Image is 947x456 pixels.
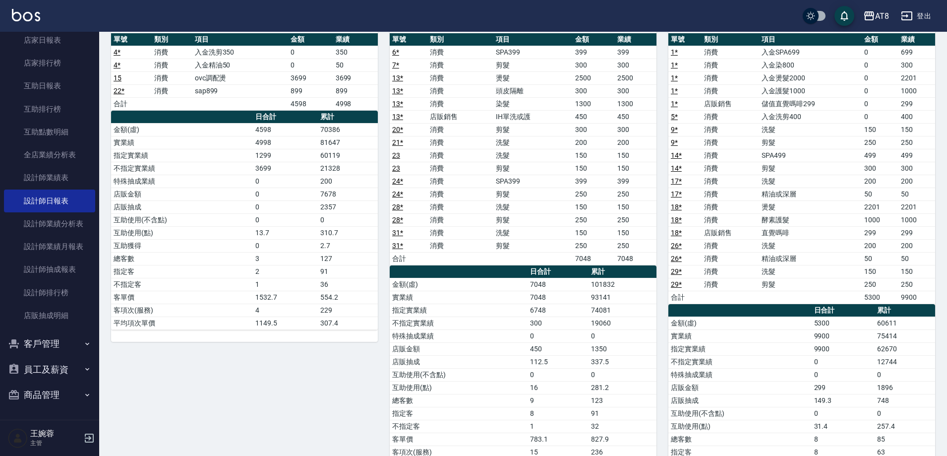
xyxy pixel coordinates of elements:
td: 指定實業績 [668,342,812,355]
td: 70386 [318,123,378,136]
td: 307.4 [318,317,378,329]
td: 實業績 [668,329,812,342]
td: 消費 [152,46,192,59]
th: 金額 [573,33,614,46]
td: 200 [898,239,935,252]
td: 入金SPA699 [759,46,862,59]
td: 0 [862,71,898,84]
td: 消費 [427,213,493,226]
td: 12744 [875,355,935,368]
a: 設計師排行榜 [4,281,95,304]
td: 19060 [589,317,656,329]
td: 7678 [318,188,378,200]
td: 消費 [702,46,759,59]
table: a dense table [111,33,378,111]
td: 50 [862,252,898,265]
button: 商品管理 [4,382,95,408]
td: 1300 [615,97,656,110]
td: 300 [615,84,656,97]
td: 客單價 [111,291,253,304]
td: 399 [573,46,614,59]
th: 單號 [390,33,427,46]
td: 899 [333,84,378,97]
td: 250 [615,213,656,226]
td: 入金精油50 [192,59,289,71]
td: 499 [898,149,935,162]
td: 2201 [898,200,935,213]
table: a dense table [390,33,656,265]
th: 業績 [333,33,378,46]
td: 剪髮 [493,59,573,71]
td: 150 [615,200,656,213]
td: 112.5 [528,355,589,368]
img: Person [8,428,28,448]
td: 消費 [427,149,493,162]
td: 450 [615,110,656,123]
td: 消費 [427,136,493,149]
th: 金額 [862,33,898,46]
td: 剪髮 [493,123,573,136]
td: 399 [615,46,656,59]
th: 累計 [318,111,378,124]
th: 金額 [288,33,333,46]
a: 互助排行榜 [4,98,95,121]
td: 2201 [898,71,935,84]
td: 21328 [318,162,378,175]
td: 60119 [318,149,378,162]
td: 250 [898,136,935,149]
td: 60611 [875,317,935,329]
td: 剪髮 [493,188,573,200]
td: 200 [862,175,898,188]
td: 指定實業績 [390,304,528,317]
td: 4598 [288,97,333,110]
td: 299 [862,226,898,239]
td: 74081 [589,304,656,317]
td: 店販銷售 [702,97,759,110]
td: 337.5 [589,355,656,368]
td: 不指定實業績 [668,355,812,368]
td: 店販抽成 [390,355,528,368]
td: 剪髮 [759,136,862,149]
td: 消費 [427,175,493,188]
td: 300 [573,59,614,71]
td: 消費 [702,188,759,200]
td: 客項次(服務) [111,304,253,317]
td: 精油或深層 [759,188,862,200]
td: 1149.5 [253,317,318,329]
td: 150 [898,265,935,278]
td: 消費 [702,123,759,136]
td: 金額(虛) [668,317,812,329]
td: 剪髮 [493,162,573,175]
th: 項目 [192,33,289,46]
td: 平均項次單價 [111,317,253,329]
td: 7048 [528,291,589,304]
button: AT8 [859,6,893,26]
th: 累計 [875,304,935,317]
td: 店販銷售 [427,110,493,123]
td: 250 [898,278,935,291]
td: 250 [615,188,656,200]
button: 員工及薪資 [4,357,95,383]
th: 類別 [427,33,493,46]
img: Logo [12,9,40,21]
td: sap899 [192,84,289,97]
td: 消費 [427,46,493,59]
td: 指定實業績 [111,149,253,162]
td: 0 [253,188,318,200]
td: 店販金額 [111,188,253,200]
td: 150 [573,162,614,175]
td: 消費 [702,252,759,265]
td: 消費 [702,162,759,175]
td: 入金洗剪350 [192,46,289,59]
td: 150 [615,162,656,175]
td: ovc調配燙 [192,71,289,84]
td: 7048 [573,252,614,265]
th: 日合計 [812,304,875,317]
a: 設計師業績月報表 [4,235,95,258]
td: 0 [862,59,898,71]
td: 50 [862,188,898,200]
td: 0 [253,239,318,252]
td: 5300 [812,317,875,329]
td: 入金染800 [759,59,862,71]
td: 13.7 [253,226,318,239]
